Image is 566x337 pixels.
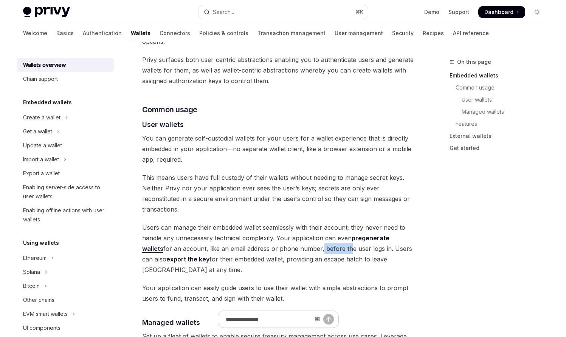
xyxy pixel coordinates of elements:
a: Policies & controls [199,24,248,42]
img: light logo [23,7,70,17]
a: Other chains [17,293,114,307]
span: On this page [457,57,491,66]
a: External wallets [450,130,549,142]
a: Welcome [23,24,47,42]
span: Common usage [142,104,197,115]
a: Dashboard [478,6,525,18]
div: Other chains [23,295,54,305]
a: Chain support [17,72,114,86]
button: Toggle Create a wallet section [17,111,114,124]
div: Get a wallet [23,127,52,136]
a: Security [392,24,414,42]
div: Enabling offline actions with user wallets [23,206,109,224]
a: Basics [56,24,74,42]
div: Update a wallet [23,141,62,150]
a: Get started [450,142,549,154]
button: Toggle Get a wallet section [17,125,114,138]
a: Transaction management [257,24,326,42]
div: Wallets overview [23,60,66,70]
a: Export a wallet [17,167,114,180]
div: Solana [23,267,40,277]
div: Export a wallet [23,169,60,178]
button: Toggle dark mode [531,6,543,18]
a: User management [335,24,383,42]
div: Create a wallet [23,113,60,122]
h5: Embedded wallets [23,98,72,107]
a: Update a wallet [17,139,114,152]
a: Demo [424,8,439,16]
h5: Using wallets [23,238,59,247]
div: EVM smart wallets [23,309,68,318]
span: You can generate self-custodial wallets for your users for a wallet experience that is directly e... [142,133,415,165]
a: Managed wallets [450,106,549,118]
a: User wallets [450,94,549,106]
div: Search... [213,8,234,17]
span: Users can manage their embedded wallet seamlessly with their account; they never need to handle a... [142,222,415,275]
span: This means users have full custody of their wallets without needing to manage secret keys. Neithe... [142,172,415,215]
div: Import a wallet [23,155,59,164]
span: ⌘ K [355,9,363,15]
div: Enabling server-side access to user wallets [23,183,109,201]
a: Authentication [83,24,122,42]
a: Wallets [131,24,150,42]
a: Enabling offline actions with user wallets [17,204,114,226]
a: Common usage [450,82,549,94]
a: Connectors [160,24,190,42]
a: export the key [166,255,209,263]
a: Features [450,118,549,130]
span: Dashboard [484,8,513,16]
button: Toggle Solana section [17,265,114,279]
button: Toggle Import a wallet section [17,153,114,166]
a: Recipes [423,24,444,42]
a: UI components [17,321,114,335]
a: API reference [453,24,489,42]
div: Bitcoin [23,281,40,291]
div: UI components [23,323,60,332]
button: Send message [323,314,334,325]
span: Your application can easily guide users to use their wallet with simple abstractions to prompt us... [142,283,415,304]
div: Ethereum [23,254,47,263]
button: Toggle Bitcoin section [17,279,114,293]
div: Chain support [23,74,58,83]
a: Enabling server-side access to user wallets [17,181,114,203]
button: Open search [198,5,368,19]
a: Wallets overview [17,58,114,72]
button: Toggle Ethereum section [17,251,114,265]
span: Privy surfaces both user-centric abstractions enabling you to authenticate users and generate wal... [142,54,415,86]
button: Toggle EVM smart wallets section [17,307,114,321]
input: Ask a question... [226,311,312,328]
span: User wallets [142,119,184,130]
a: Embedded wallets [450,70,549,82]
a: Support [448,8,469,16]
